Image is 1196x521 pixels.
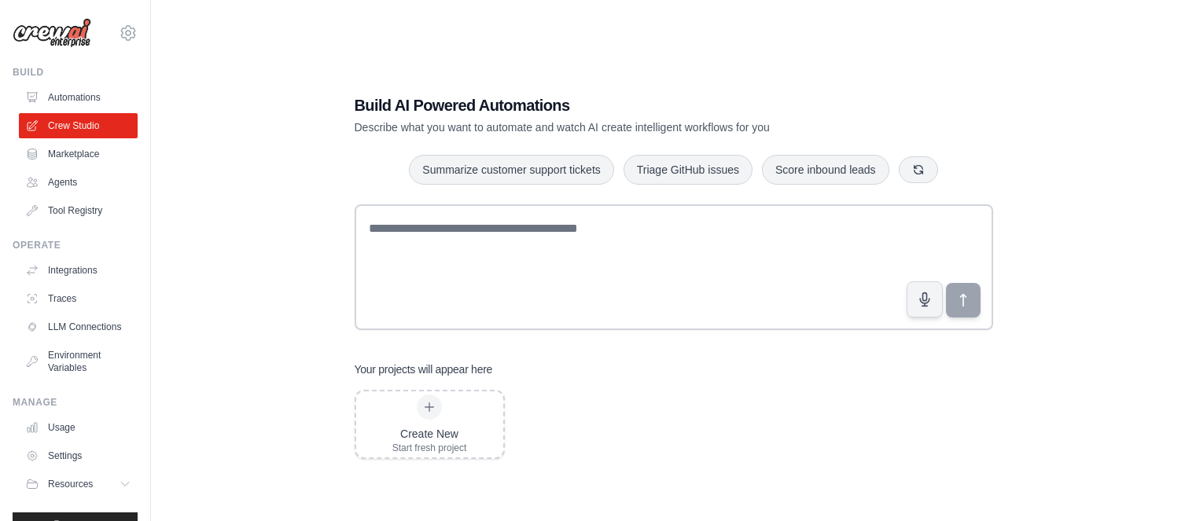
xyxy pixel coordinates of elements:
div: Build [13,66,138,79]
p: Describe what you want to automate and watch AI create intelligent workflows for you [355,119,883,135]
h1: Build AI Powered Automations [355,94,883,116]
div: Operate [13,239,138,251]
a: Tool Registry [19,198,138,223]
button: Triage GitHub issues [624,155,753,185]
a: Traces [19,286,138,311]
h3: Your projects will appear here [355,361,493,377]
div: Create New [392,426,467,442]
a: Settings [19,443,138,468]
a: LLM Connections [19,314,138,339]
button: Get new suggestions [899,156,938,183]
button: Click to speak your automation idea [907,281,943,317]
a: Crew Studio [19,113,138,138]
button: Summarize customer support tickets [409,155,613,185]
button: Score inbound leads [762,155,889,185]
div: Manage [13,396,138,409]
a: Agents [19,170,138,195]
a: Automations [19,85,138,110]
div: Start fresh project [392,442,467,454]
img: Logo [13,18,91,48]
a: Integrations [19,258,138,283]
a: Usage [19,415,138,440]
span: Resources [48,478,93,490]
a: Marketplace [19,141,138,167]
a: Environment Variables [19,343,138,380]
button: Resources [19,471,138,497]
